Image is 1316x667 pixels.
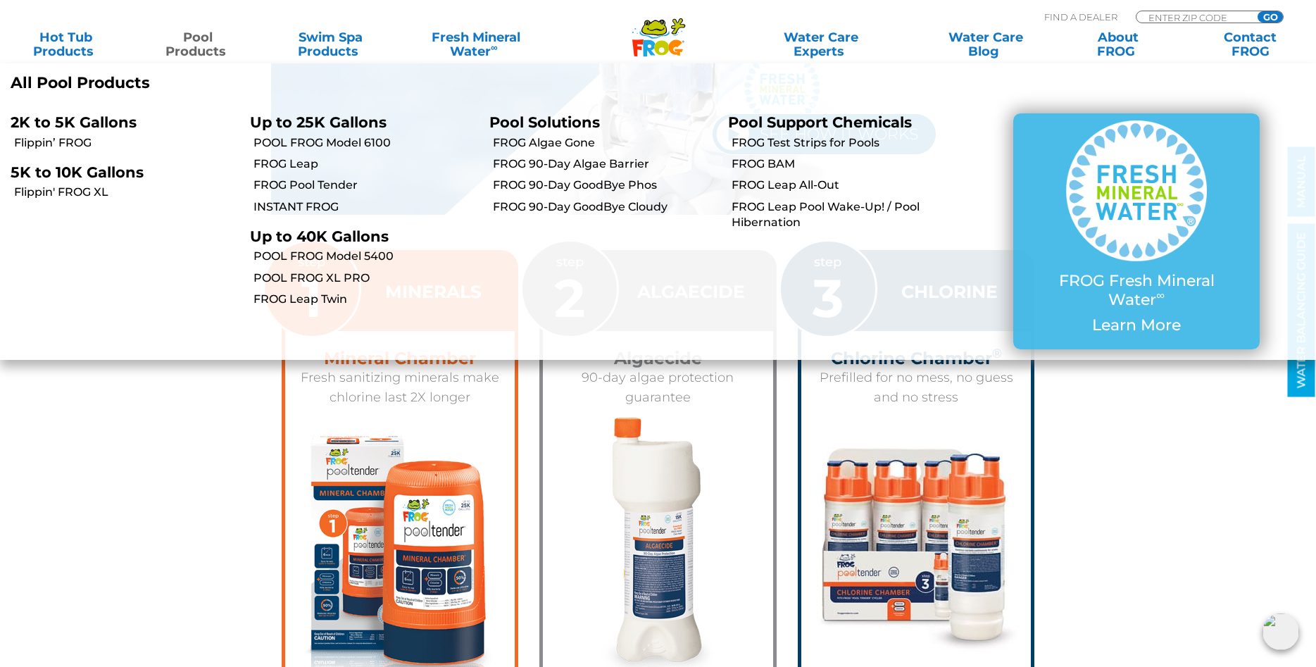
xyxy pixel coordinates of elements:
[491,42,498,53] sup: ∞
[253,135,479,151] a: POOL FROG Model 6100
[553,368,763,407] p: 90-day algae protection guarantee
[146,30,249,58] a: PoolProducts
[493,135,718,151] a: FROG Algae Gone
[992,346,1002,361] sup: ®
[1041,316,1232,335] p: Learn More
[1147,11,1242,23] input: Zip Code Form
[816,435,1017,661] img: pool-tender-step-3
[1044,11,1117,23] p: Find A Dealer
[11,163,229,181] p: 5K to 10K Gallons
[1258,11,1283,23] input: GO
[732,177,957,193] a: FROG Leap All-Out
[253,292,479,307] a: FROG Leap Twin
[493,199,718,215] a: FROG 90-Day GoodBye Cloudy
[14,185,239,200] a: Flippin' FROG XL
[1199,30,1302,58] a: ContactFROG
[253,156,479,172] a: FROG Leap
[253,270,479,286] a: POOL FROG XL PRO
[411,30,540,58] a: Fresh MineralWater∞
[732,135,957,151] a: FROG Test Strips for Pools
[1262,613,1299,650] img: openIcon
[1041,272,1232,309] p: FROG Fresh Mineral Water
[1156,288,1165,302] sup: ∞
[732,199,957,231] a: FROG Leap Pool Wake-Up! / Pool Hibernation
[250,113,468,131] p: Up to 25K Gallons
[812,368,1021,407] p: Prefilled for no mess, no guess and no stress
[14,30,117,58] a: Hot TubProducts
[253,249,479,264] a: POOL FROG Model 5400
[934,30,1036,58] a: Water CareBlog
[493,156,718,172] a: FROG 90-Day Algae Barrier
[489,113,600,131] a: Pool Solutions
[14,135,239,151] a: Flippin’ FROG
[1067,30,1170,58] a: AboutFROG
[279,30,382,58] a: Swim SpaProducts
[1041,120,1232,342] a: FROG Fresh Mineral Water∞ Learn More
[732,156,957,172] a: FROG BAM
[11,113,229,131] p: 2K to 5K Gallons
[296,368,505,407] p: Fresh sanitizing minerals make chlorine last 2X longer
[253,177,479,193] a: FROG Pool Tender
[728,113,946,131] p: Pool Support Chemicals
[253,199,479,215] a: INSTANT FROG
[737,30,905,58] a: Water CareExperts
[11,74,648,92] a: All Pool Products
[493,177,718,193] a: FROG 90-Day GoodBye Phos
[250,227,468,245] p: Up to 40K Gallons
